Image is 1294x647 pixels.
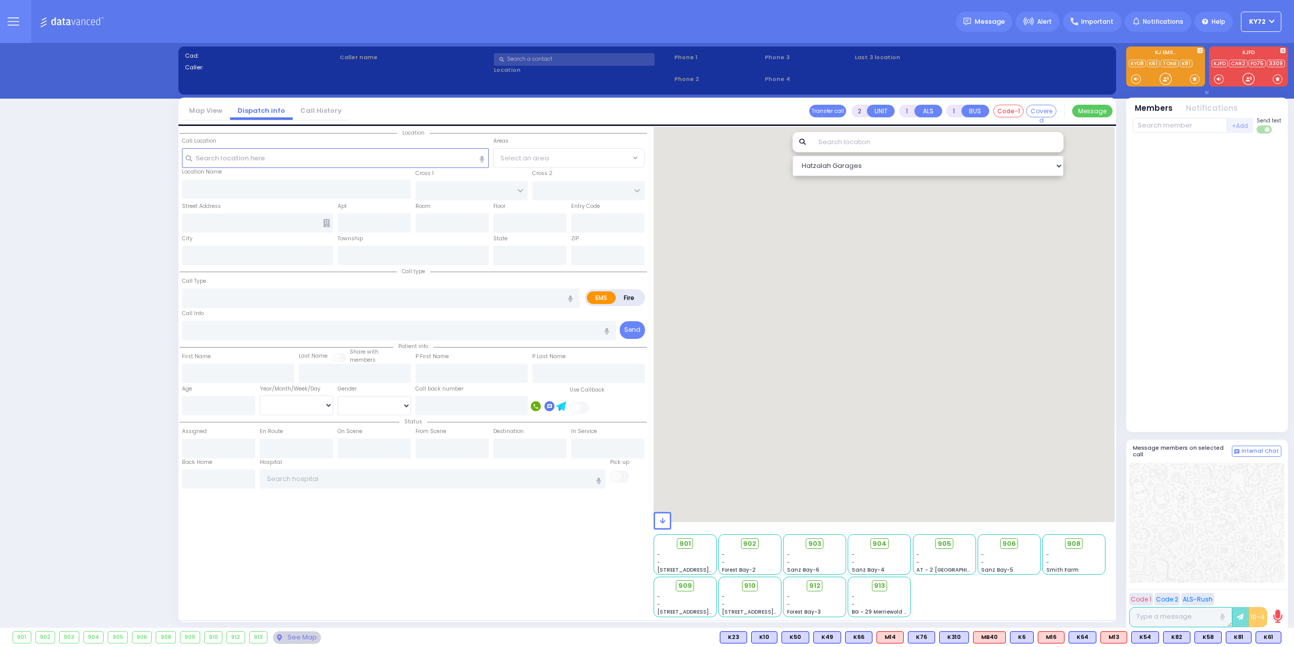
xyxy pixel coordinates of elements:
[787,608,821,616] span: Forest Bay-3
[393,342,433,350] span: Patient info
[765,75,852,83] span: Phone 4
[185,63,336,72] label: Caller:
[973,631,1006,643] div: ALS
[182,235,193,243] label: City
[532,353,566,361] label: P Last Name
[1129,60,1146,67] a: KYD8
[273,631,320,644] div: See map
[620,321,645,339] button: Send
[765,53,852,62] span: Phone 3
[808,539,821,549] span: 903
[182,277,206,285] label: Call Type
[845,631,872,643] div: K66
[350,356,376,364] span: members
[610,458,629,466] label: Pick up
[852,593,855,600] span: -
[1256,631,1281,643] div: BLS
[350,348,379,356] small: Share with
[1100,631,1127,643] div: M13
[657,593,660,600] span: -
[1161,60,1179,67] a: TONE
[1194,631,1222,643] div: BLS
[657,558,660,566] span: -
[493,235,507,243] label: State
[722,551,725,558] span: -
[916,558,919,566] span: -
[1234,449,1239,454] img: comment-alt.png
[1067,539,1081,549] span: 908
[1046,566,1079,574] span: Smith Farm
[182,458,212,466] label: Back Home
[743,539,756,549] span: 902
[1163,631,1190,643] div: K82
[1131,631,1159,643] div: BLS
[1046,551,1049,558] span: -
[981,551,984,558] span: -
[852,566,885,574] span: Sanz Bay-4
[1209,50,1288,57] label: KJFD
[1267,60,1285,67] a: 3309
[260,469,606,489] input: Search hospital
[182,310,204,318] label: Call Info
[809,581,820,591] span: 912
[812,132,1064,152] input: Search location
[1100,631,1127,643] div: ALS
[1072,105,1113,117] button: Message
[570,386,605,394] label: Use Callback
[1129,593,1153,606] button: Code 1
[973,631,1006,643] div: MB40
[938,539,951,549] span: 905
[781,631,809,643] div: BLS
[13,632,31,643] div: 901
[132,632,152,643] div: 906
[323,219,330,227] span: Other building occupants
[939,631,969,643] div: BLS
[182,385,192,393] label: Age
[415,385,464,393] label: Call back number
[1163,631,1190,643] div: BLS
[494,53,655,66] input: Search a contact
[916,551,919,558] span: -
[852,551,855,558] span: -
[674,75,761,83] span: Phone 2
[260,458,282,466] label: Hospital
[722,558,725,566] span: -
[299,352,328,360] label: Last Name
[1038,631,1065,643] div: M16
[415,353,449,361] label: P First Name
[1081,17,1114,26] span: Important
[1010,631,1034,643] div: BLS
[1069,631,1096,643] div: BLS
[981,566,1013,574] span: Sanz Bay-5
[981,558,984,566] span: -
[867,105,895,117] button: UNIT
[787,600,790,608] span: -
[108,632,127,643] div: 905
[845,631,872,643] div: BLS
[1126,50,1205,57] label: KJ EMS...
[679,539,691,549] span: 901
[751,631,777,643] div: K10
[60,632,79,643] div: 903
[182,148,489,167] input: Search location here
[338,427,362,436] label: On Scene
[205,632,222,643] div: 910
[872,539,887,549] span: 904
[781,631,809,643] div: K50
[855,53,982,62] label: Last 3 location
[293,106,349,115] a: Call History
[338,385,357,393] label: Gender
[1154,593,1180,606] button: Code 2
[744,581,756,591] span: 910
[963,18,971,25] img: message.svg
[182,137,216,145] label: Call Location
[787,593,790,600] span: -
[908,631,935,643] div: BLS
[852,558,855,566] span: -
[813,631,841,643] div: BLS
[182,427,207,436] label: Assigned
[1046,558,1049,566] span: -
[874,581,885,591] span: 913
[1194,631,1222,643] div: K58
[571,427,597,436] label: In Service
